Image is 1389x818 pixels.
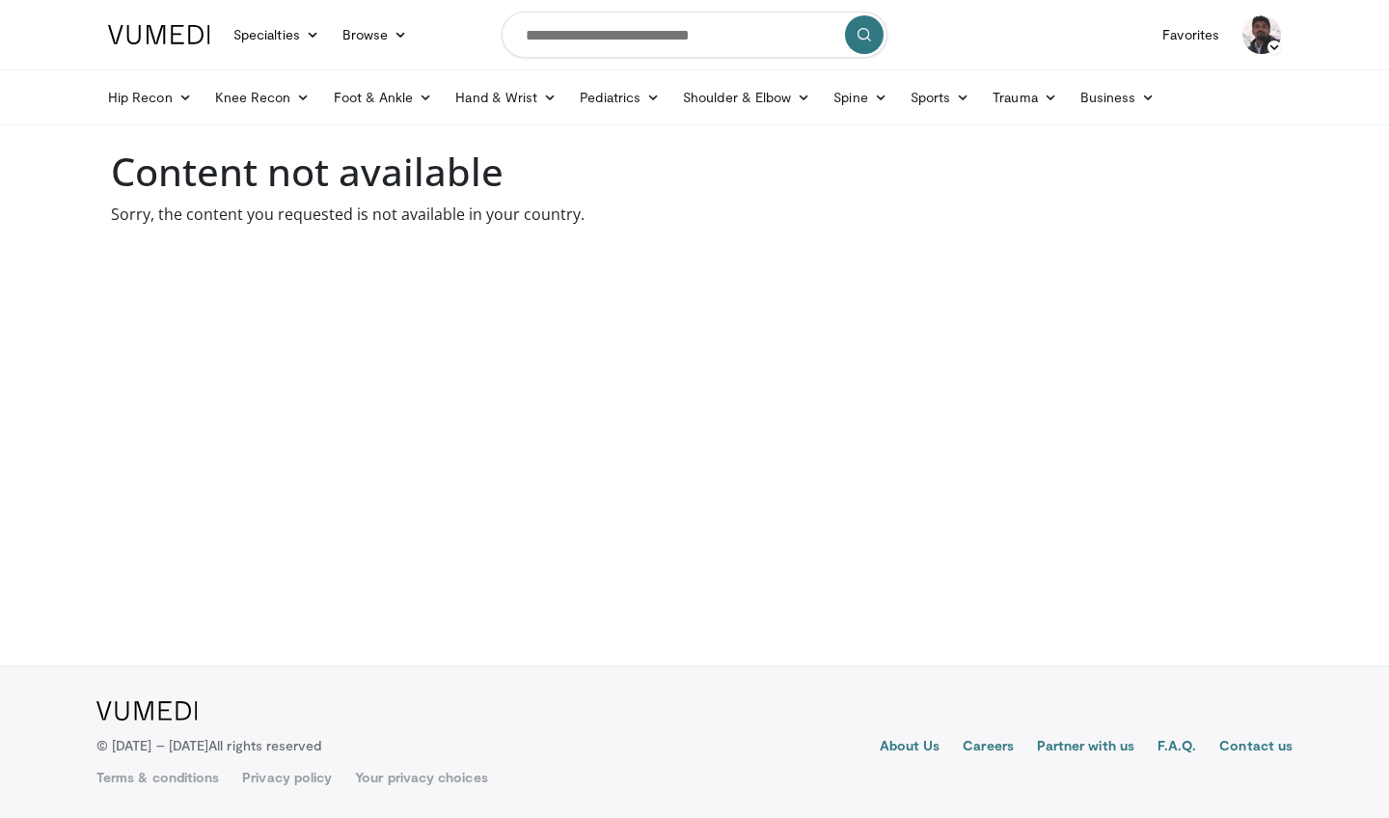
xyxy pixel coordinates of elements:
[96,701,198,721] img: VuMedi Logo
[242,768,332,787] a: Privacy policy
[1157,736,1196,759] a: F.A.Q.
[671,78,822,117] a: Shoulder & Elbow
[96,768,219,787] a: Terms & conditions
[1069,78,1167,117] a: Business
[1242,15,1281,54] img: Avatar
[963,736,1014,759] a: Careers
[108,25,210,44] img: VuMedi Logo
[502,12,887,58] input: Search topics, interventions
[899,78,982,117] a: Sports
[322,78,445,117] a: Foot & Ankle
[1151,15,1231,54] a: Favorites
[331,15,420,54] a: Browse
[822,78,898,117] a: Spine
[1037,736,1134,759] a: Partner with us
[204,78,322,117] a: Knee Recon
[981,78,1069,117] a: Trauma
[222,15,331,54] a: Specialties
[96,736,322,755] p: © [DATE] – [DATE]
[568,78,671,117] a: Pediatrics
[111,203,1278,226] p: Sorry, the content you requested is not available in your country.
[355,768,487,787] a: Your privacy choices
[880,736,940,759] a: About Us
[1219,736,1293,759] a: Contact us
[444,78,568,117] a: Hand & Wrist
[208,737,321,753] span: All rights reserved
[111,149,1278,195] h1: Content not available
[96,78,204,117] a: Hip Recon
